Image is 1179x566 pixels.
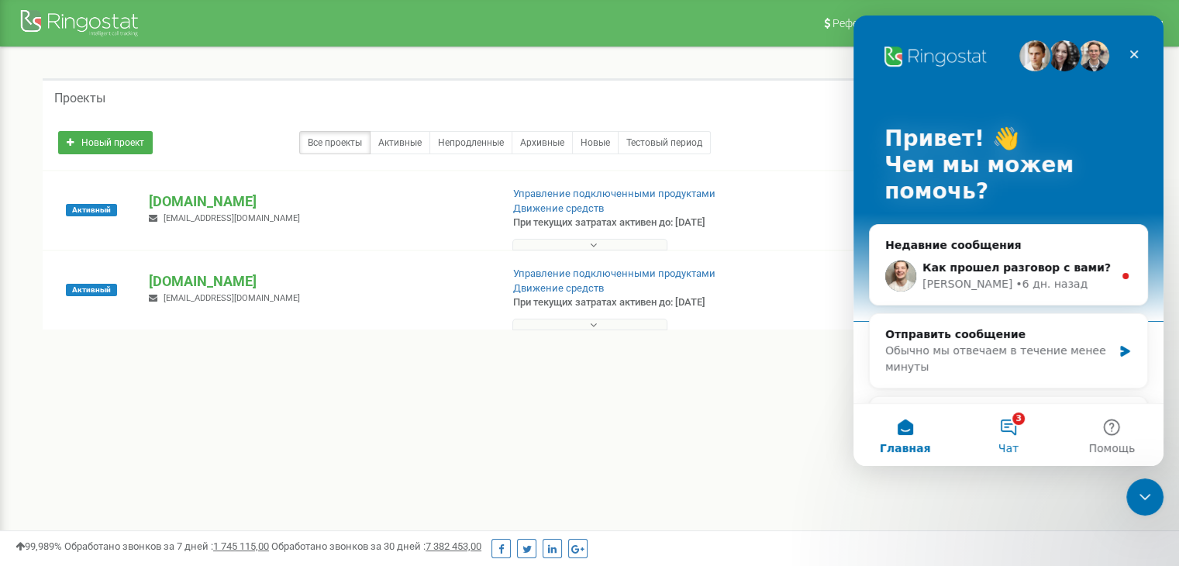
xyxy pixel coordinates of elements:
[426,540,481,552] u: 7 382 453,00
[213,540,269,552] u: 1 745 115,00
[16,540,62,552] span: 99,989%
[370,131,430,154] a: Активные
[429,131,512,154] a: Непродленные
[572,131,619,154] a: Новые
[164,293,300,303] span: [EMAIL_ADDRESS][DOMAIN_NAME]
[853,16,1163,466] iframe: Intercom live chat
[149,192,488,212] p: [DOMAIN_NAME]
[54,91,105,105] h5: Проекты
[1126,478,1163,516] iframe: Intercom live chat
[513,282,604,294] a: Движение средств
[618,131,711,154] a: Тестовый период
[66,284,117,296] span: Активный
[66,204,117,216] span: Активный
[833,17,961,29] span: Реферальная программа
[513,295,761,310] p: При текущих затратах активен до: [DATE]
[64,540,269,552] span: Обработано звонков за 7 дней :
[513,216,761,230] p: При текущих затратах активен до: [DATE]
[513,267,715,279] a: Управление подключенными продуктами
[512,131,573,154] a: Архивные
[164,213,300,223] span: [EMAIL_ADDRESS][DOMAIN_NAME]
[513,202,604,214] a: Движение средств
[58,131,153,154] a: Новый проект
[513,188,715,199] a: Управление подключенными продуктами
[299,131,371,154] a: Все проекты
[149,271,488,292] p: [DOMAIN_NAME]
[271,540,481,552] span: Обработано звонков за 30 дней :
